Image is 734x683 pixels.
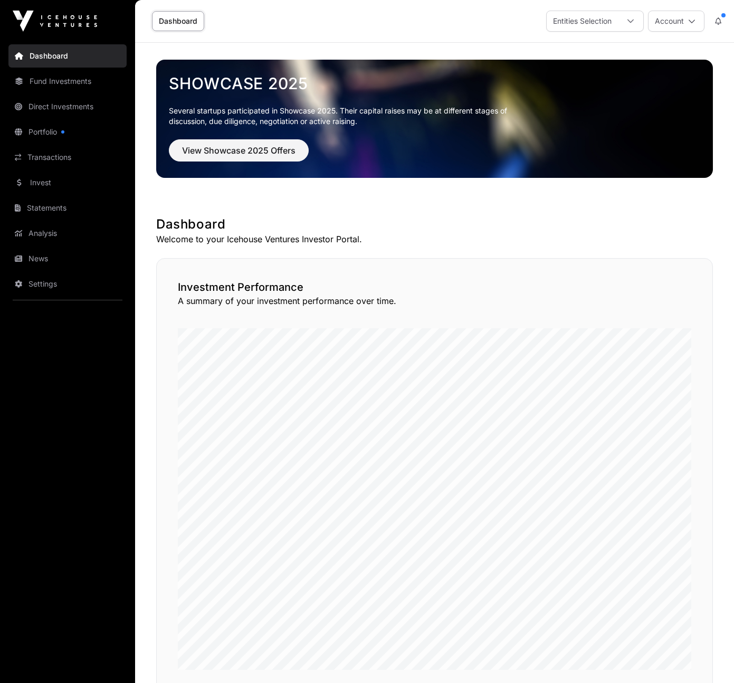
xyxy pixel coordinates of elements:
[178,280,691,295] h2: Investment Performance
[178,295,691,307] p: A summary of your investment performance over time.
[152,11,204,31] a: Dashboard
[8,146,127,169] a: Transactions
[169,150,309,160] a: View Showcase 2025 Offers
[8,171,127,194] a: Invest
[8,222,127,245] a: Analysis
[8,196,127,220] a: Statements
[547,11,618,31] div: Entities Selection
[169,139,309,162] button: View Showcase 2025 Offers
[182,144,295,157] span: View Showcase 2025 Offers
[169,74,700,93] a: Showcase 2025
[13,11,97,32] img: Icehouse Ventures Logo
[8,70,127,93] a: Fund Investments
[156,60,713,178] img: Showcase 2025
[681,632,734,683] iframe: Chat Widget
[8,95,127,118] a: Direct Investments
[8,247,127,270] a: News
[169,106,523,127] p: Several startups participated in Showcase 2025. Their capital raises may be at different stages o...
[648,11,704,32] button: Account
[156,216,713,233] h1: Dashboard
[8,272,127,296] a: Settings
[156,233,713,245] p: Welcome to your Icehouse Ventures Investor Portal.
[8,120,127,144] a: Portfolio
[8,44,127,68] a: Dashboard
